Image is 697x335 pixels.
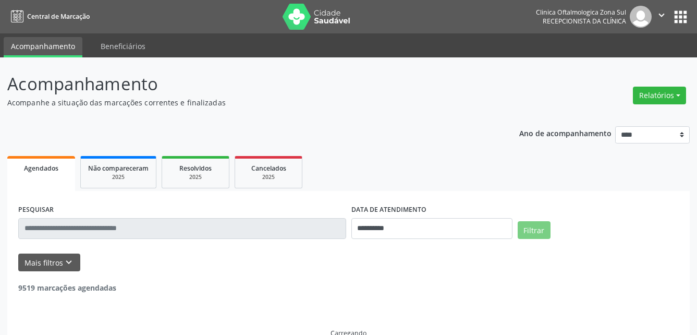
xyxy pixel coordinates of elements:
[18,202,54,218] label: PESQUISAR
[536,8,626,17] div: Clinica Oftalmologica Zona Sul
[633,87,686,104] button: Relatórios
[652,6,671,28] button: 
[93,37,153,55] a: Beneficiários
[18,254,80,272] button: Mais filtroskeyboard_arrow_down
[27,12,90,21] span: Central de Marcação
[518,221,551,239] button: Filtrar
[7,71,485,97] p: Acompanhamento
[7,8,90,25] a: Central de Marcação
[351,202,426,218] label: DATA DE ATENDIMENTO
[242,173,295,181] div: 2025
[88,164,149,173] span: Não compareceram
[543,17,626,26] span: Recepcionista da clínica
[18,283,116,293] strong: 9519 marcações agendadas
[630,6,652,28] img: img
[671,8,690,26] button: apps
[169,173,222,181] div: 2025
[656,9,667,21] i: 
[251,164,286,173] span: Cancelados
[519,126,612,139] p: Ano de acompanhamento
[63,257,75,268] i: keyboard_arrow_down
[7,97,485,108] p: Acompanhe a situação das marcações correntes e finalizadas
[88,173,149,181] div: 2025
[179,164,212,173] span: Resolvidos
[4,37,82,57] a: Acompanhamento
[24,164,58,173] span: Agendados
